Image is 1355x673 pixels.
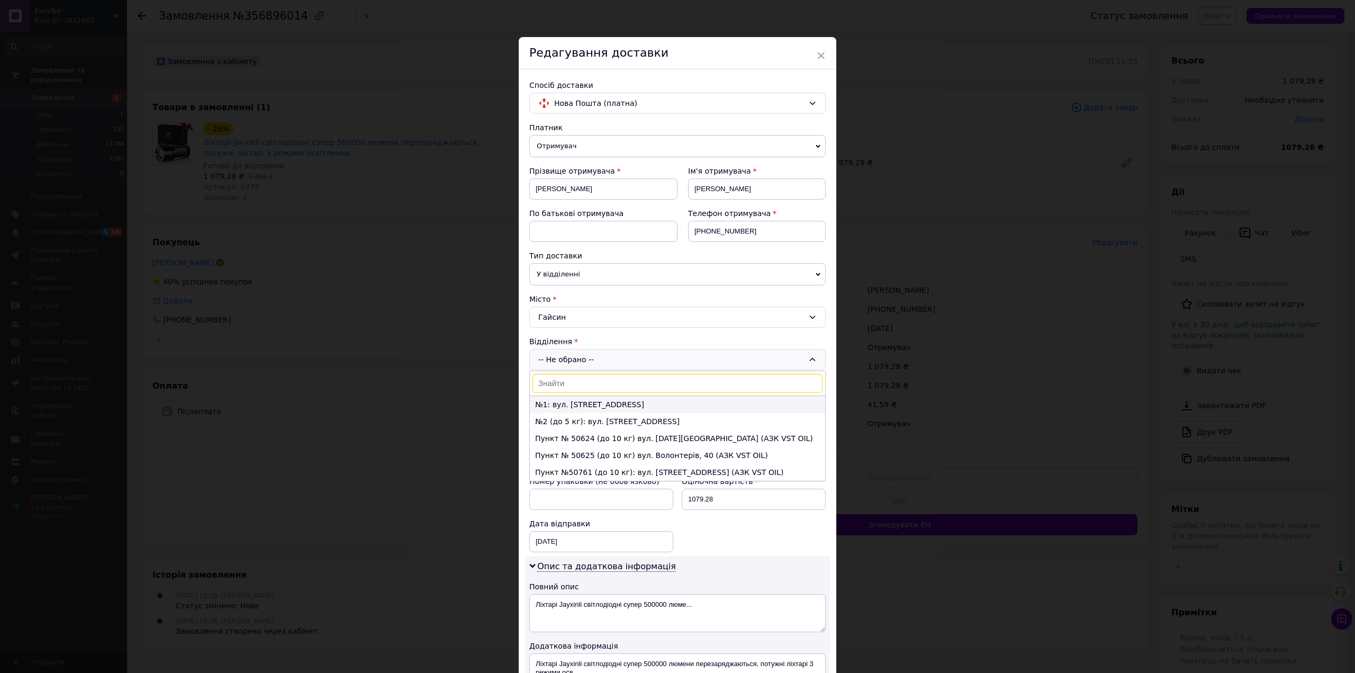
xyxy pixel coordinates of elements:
[530,413,825,430] li: №2 (до 5 кг): вул. [STREET_ADDRESS]
[537,561,676,572] span: Опис та додаткова інформація
[529,476,673,487] div: Номер упаковки (не обов'язково)
[532,374,823,393] input: Знайти
[529,594,826,632] textarea: Ліхтарі Jayxinli світлодіодні супер 500000 люме...
[529,263,826,285] span: У відділенні
[529,123,563,132] span: Платник
[688,209,771,218] span: Телефон отримувача
[530,447,825,464] li: Пункт № 50625 (до 10 кг) вул. Волонтерів, 40 (АЗК VST OIL)
[530,464,825,481] li: Пункт №50761 (до 10 кг): вул. [STREET_ADDRESS] (АЗК VST OIL)
[529,80,826,91] div: Спосіб доставки
[530,430,825,447] li: Пункт № 50624 (до 10 кг) вул. [DATE][GEOGRAPHIC_DATA] (АЗК VST OIL)
[529,209,624,218] span: По батькові отримувача
[529,294,826,304] div: Місто
[529,518,673,529] div: Дата відправки
[529,167,615,175] span: Прізвище отримувача
[554,97,804,109] span: Нова Пошта (платна)
[529,307,826,328] div: Гайсин
[688,221,826,242] input: +380
[529,581,826,592] div: Повний опис
[519,37,836,69] div: Редагування доставки
[529,349,826,370] div: -- Не обрано --
[688,167,751,175] span: Ім'я отримувача
[682,476,826,487] div: Оціночна вартість
[816,47,826,65] span: ×
[529,336,826,347] div: Відділення
[529,641,826,651] div: Додаткова інформація
[529,252,582,260] span: Тип доставки
[530,396,825,413] li: №1: вул. [STREET_ADDRESS]
[529,135,826,157] span: Отримувач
